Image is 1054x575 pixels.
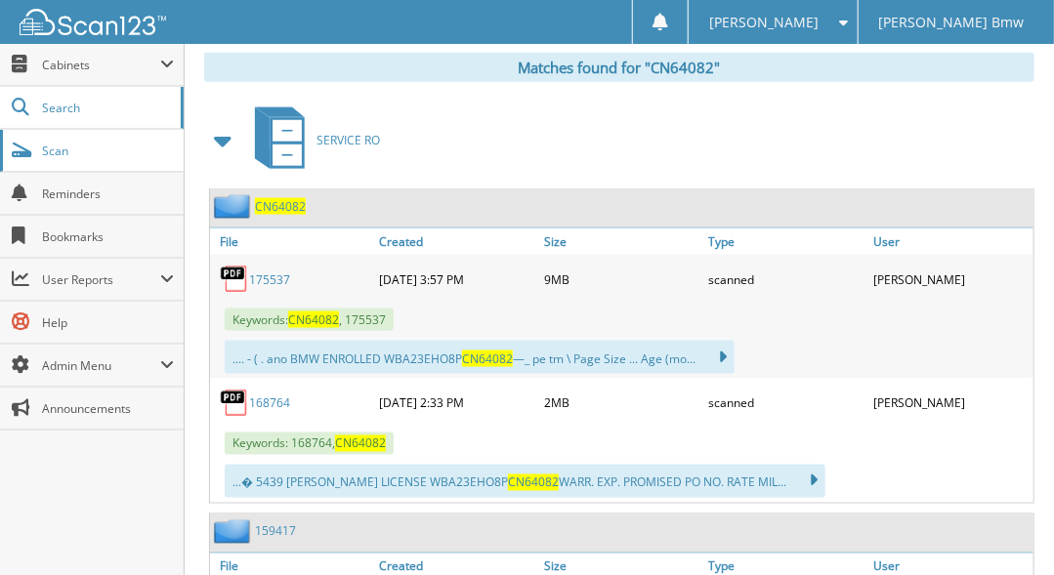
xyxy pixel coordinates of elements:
span: Keywords: 168764, [225,432,394,455]
div: .... - ( . ano BMW ENROLLED WBA23EHO8P —_ pe tm \ Page Size ... Age (mo... [225,341,735,374]
span: Cabinets [42,57,160,73]
span: Bookmarks [42,228,174,245]
span: [PERSON_NAME] Bmw [879,17,1025,28]
img: folder2.png [214,194,255,219]
a: File [210,228,375,255]
a: 159417 [255,523,296,540]
a: User [868,228,1033,255]
span: CN64082 [288,311,339,328]
a: CN64082 [255,198,306,215]
img: scan123-logo-white.svg [20,9,166,35]
span: Admin Menu [42,357,160,374]
div: ...� 5439 [PERSON_NAME] LICENSE WBA23EHO8P WARR. EXP. PROMISED PO NO. RATE MIL... [225,465,825,498]
span: CN64082 [462,350,513,367]
img: folder2.png [214,519,255,544]
div: [DATE] 2:33 PM [375,384,540,423]
div: 2MB [539,384,704,423]
a: Size [539,228,704,255]
a: Created [375,228,540,255]
span: SERVICE RO [316,132,380,148]
span: Search [42,100,171,116]
span: Keywords: , 175537 [225,308,394,331]
a: 175537 [249,271,290,288]
span: CN64082 [508,474,559,491]
span: Help [42,314,174,331]
a: 168764 [249,395,290,412]
a: Type [704,228,869,255]
img: PDF.png [220,389,249,418]
img: PDF.png [220,265,249,294]
iframe: Chat Widget [956,481,1054,575]
span: User Reports [42,271,160,288]
div: 9MB [539,260,704,299]
span: Scan [42,143,174,159]
span: [PERSON_NAME] [709,17,819,28]
span: Announcements [42,400,174,417]
span: Reminders [42,185,174,202]
div: Matches found for "CN64082" [204,53,1034,82]
div: scanned [704,260,869,299]
div: [PERSON_NAME] [868,384,1033,423]
div: [PERSON_NAME] [868,260,1033,299]
div: scanned [704,384,869,423]
span: CN64082 [335,435,386,452]
div: [DATE] 3:57 PM [375,260,540,299]
a: SERVICE RO [243,102,380,179]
